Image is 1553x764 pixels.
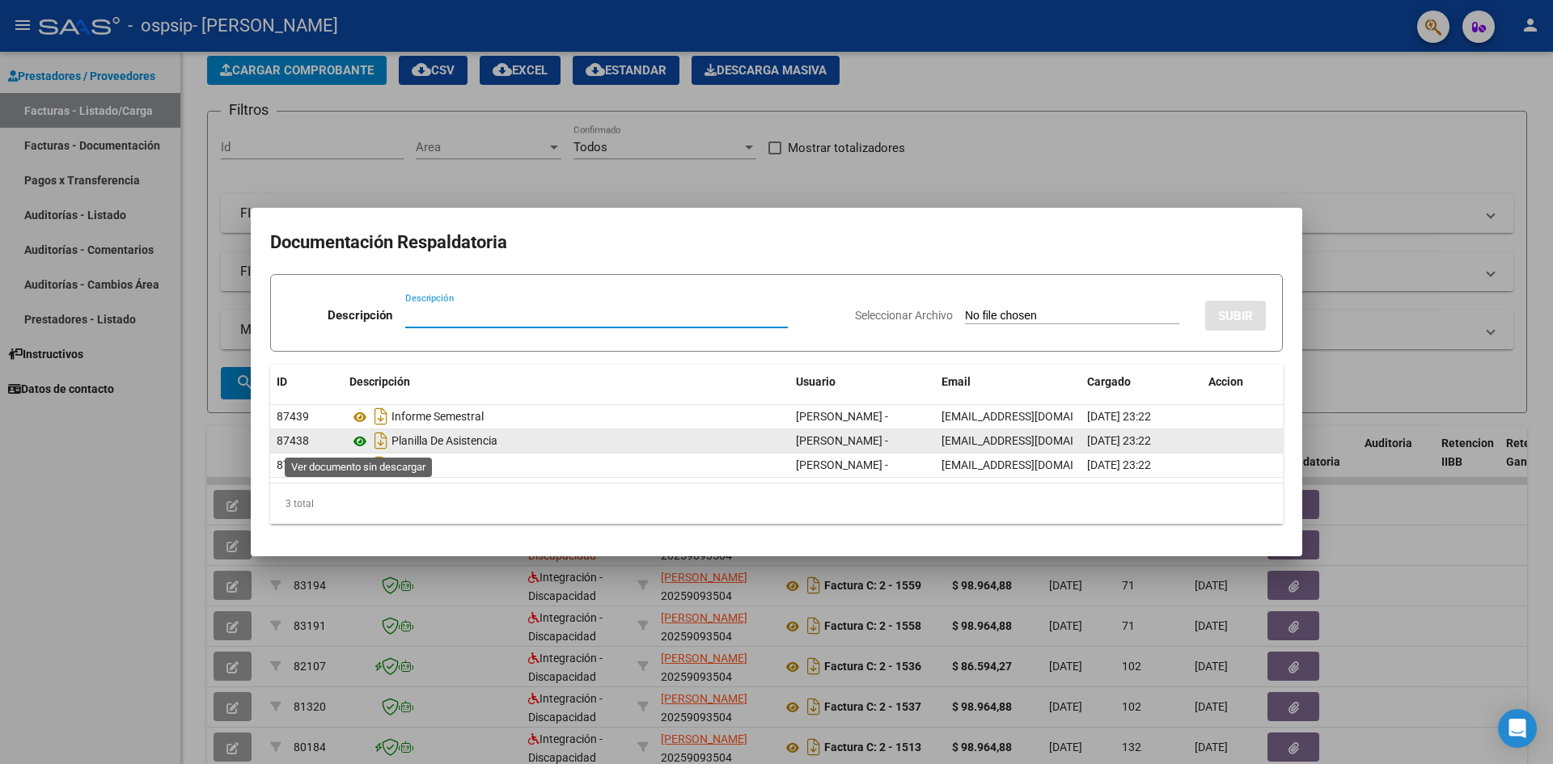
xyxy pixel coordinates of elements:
datatable-header-cell: Accion [1202,365,1283,399]
span: [PERSON_NAME] - [796,458,888,471]
span: Email [942,375,971,388]
h2: Documentación Respaldatoria [270,227,1283,258]
span: [DATE] 23:22 [1087,458,1151,471]
span: Usuario [796,375,836,388]
span: [PERSON_NAME] - [796,410,888,423]
button: SUBIR [1205,301,1266,331]
span: [PERSON_NAME] - [796,434,888,447]
div: Open Intercom Messenger [1498,709,1537,748]
span: Seleccionar Archivo [855,309,953,322]
span: Accion [1208,375,1243,388]
datatable-header-cell: Usuario [789,365,935,399]
datatable-header-cell: Cargado [1081,365,1202,399]
span: 87438 [277,434,309,447]
span: [EMAIL_ADDRESS][DOMAIN_NAME] [942,458,1121,471]
datatable-header-cell: Email [935,365,1081,399]
i: Descargar documento [370,403,391,429]
span: ID [277,375,287,388]
span: [EMAIL_ADDRESS][DOMAIN_NAME] [942,410,1121,423]
div: Planilla De Asistencia [349,428,783,454]
span: Cargado [1087,375,1131,388]
span: [DATE] 23:22 [1087,410,1151,423]
datatable-header-cell: Descripción [343,365,789,399]
div: Informe Semestral [349,403,783,429]
div: 3 total [270,483,1283,524]
span: 87437 [277,458,309,471]
i: Descargar documento [370,428,391,454]
datatable-header-cell: ID [270,365,343,399]
i: Descargar documento [370,452,391,478]
span: [DATE] 23:22 [1087,434,1151,447]
span: 87439 [277,410,309,423]
div: Cud [349,452,783,478]
p: Descripción [328,306,392,325]
span: [EMAIL_ADDRESS][DOMAIN_NAME] [942,434,1121,447]
span: SUBIR [1218,309,1253,323]
span: Descripción [349,375,410,388]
